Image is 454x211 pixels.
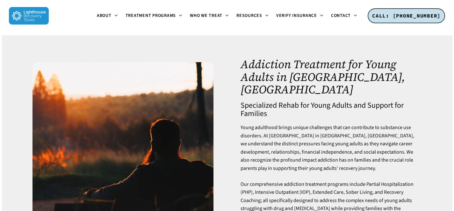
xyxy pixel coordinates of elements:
h1: Addiction Treatment for Young Adults in [GEOGRAPHIC_DATA], [GEOGRAPHIC_DATA] [241,58,422,96]
span: Treatment Programs [126,12,176,19]
span: CALL: [PHONE_NUMBER] [372,12,441,19]
span: Contact [331,12,351,19]
a: Resources [233,13,272,18]
span: Resources [236,12,262,19]
a: Contact [327,13,361,18]
a: Treatment Programs [122,13,186,18]
span: Verify Insurance [276,12,317,19]
span: Young adulthood brings unique challenges that can contribute to substance use disorders. At [GEOG... [241,124,414,172]
a: About [93,13,122,18]
span: About [97,12,112,19]
h4: Specialized Rehab for Young Adults and Support for Families [241,101,422,118]
img: Lighthouse Recovery Texas [9,7,49,25]
a: CALL: [PHONE_NUMBER] [368,8,445,24]
a: Verify Insurance [272,13,327,18]
span: Who We Treat [190,12,222,19]
a: Who We Treat [186,13,233,18]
